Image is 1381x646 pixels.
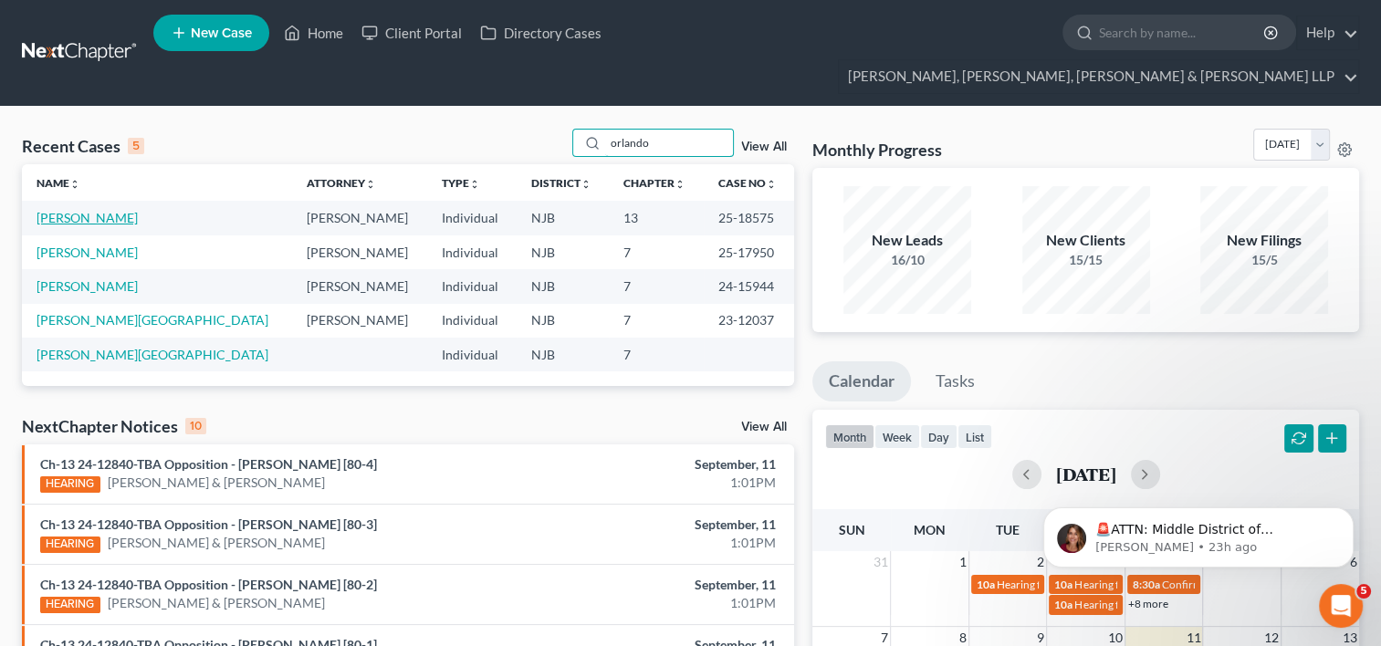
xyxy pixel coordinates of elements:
[37,312,268,328] a: [PERSON_NAME][GEOGRAPHIC_DATA]
[718,176,777,190] a: Case Nounfold_more
[40,456,377,472] a: Ch-13 24-12840-TBA Opposition - [PERSON_NAME] [80-4]
[543,576,776,594] div: September, 11
[766,179,777,190] i: unfold_more
[1022,251,1150,269] div: 15/15
[543,516,776,534] div: September, 11
[40,476,100,493] div: HEARING
[442,176,480,190] a: Typeunfold_more
[427,338,516,371] td: Individual
[427,304,516,338] td: Individual
[427,235,516,269] td: Individual
[839,60,1358,93] a: [PERSON_NAME], [PERSON_NAME], [PERSON_NAME] & [PERSON_NAME] LLP
[581,179,591,190] i: unfold_more
[517,201,610,234] td: NJB
[1054,598,1072,611] span: 10a
[609,235,704,269] td: 7
[352,16,471,49] a: Client Portal
[997,578,1139,591] span: Hearing for [PERSON_NAME]
[37,210,138,225] a: [PERSON_NAME]
[517,304,610,338] td: NJB
[914,522,946,537] span: Mon
[839,522,865,537] span: Sun
[1128,597,1168,610] a: +8 more
[957,424,992,449] button: list
[531,176,591,190] a: Districtunfold_more
[1297,16,1358,49] a: Help
[40,577,377,592] a: Ch-13 24-12840-TBA Opposition - [PERSON_NAME] [80-2]
[427,201,516,234] td: Individual
[1016,469,1381,597] iframe: Intercom notifications message
[919,361,991,401] a: Tasks
[1074,598,1313,611] span: Hearing for [PERSON_NAME] & [PERSON_NAME]
[609,304,704,338] td: 7
[741,421,787,433] a: View All
[292,235,427,269] td: [PERSON_NAME]
[471,16,611,49] a: Directory Cases
[37,278,138,294] a: [PERSON_NAME]
[543,594,776,612] div: 1:01PM
[128,138,144,154] div: 5
[69,179,80,190] i: unfold_more
[517,338,610,371] td: NJB
[469,179,480,190] i: unfold_more
[957,551,968,573] span: 1
[704,304,794,338] td: 23-12037
[1356,584,1371,599] span: 5
[812,139,942,161] h3: Monthly Progress
[609,201,704,234] td: 13
[741,141,787,153] a: View All
[108,534,325,552] a: [PERSON_NAME] & [PERSON_NAME]
[365,179,376,190] i: unfold_more
[543,534,776,552] div: 1:01PM
[40,597,100,613] div: HEARING
[1099,16,1266,49] input: Search by name...
[543,455,776,474] div: September, 11
[704,201,794,234] td: 25-18575
[275,16,352,49] a: Home
[307,176,376,190] a: Attorneyunfold_more
[843,230,971,251] div: New Leads
[1319,584,1363,628] iframe: Intercom live chat
[108,594,325,612] a: [PERSON_NAME] & [PERSON_NAME]
[22,415,206,437] div: NextChapter Notices
[37,245,138,260] a: [PERSON_NAME]
[825,424,874,449] button: month
[185,418,206,434] div: 10
[543,474,776,492] div: 1:01PM
[920,424,957,449] button: day
[191,26,252,40] span: New Case
[872,551,890,573] span: 31
[843,251,971,269] div: 16/10
[977,578,995,591] span: 10a
[812,361,911,401] a: Calendar
[605,130,733,156] input: Search by name...
[675,179,685,190] i: unfold_more
[292,269,427,303] td: [PERSON_NAME]
[292,304,427,338] td: [PERSON_NAME]
[517,269,610,303] td: NJB
[609,269,704,303] td: 7
[704,235,794,269] td: 25-17950
[1022,230,1150,251] div: New Clients
[1200,251,1328,269] div: 15/5
[996,522,1020,537] span: Tue
[40,516,377,532] a: Ch-13 24-12840-TBA Opposition - [PERSON_NAME] [80-3]
[22,135,144,157] div: Recent Cases
[517,235,610,269] td: NJB
[37,176,80,190] a: Nameunfold_more
[40,537,100,553] div: HEARING
[292,201,427,234] td: [PERSON_NAME]
[37,347,268,362] a: [PERSON_NAME][GEOGRAPHIC_DATA]
[108,474,325,492] a: [PERSON_NAME] & [PERSON_NAME]
[1200,230,1328,251] div: New Filings
[427,269,516,303] td: Individual
[623,176,685,190] a: Chapterunfold_more
[874,424,920,449] button: week
[704,269,794,303] td: 24-15944
[1056,464,1116,484] h2: [DATE]
[609,338,704,371] td: 7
